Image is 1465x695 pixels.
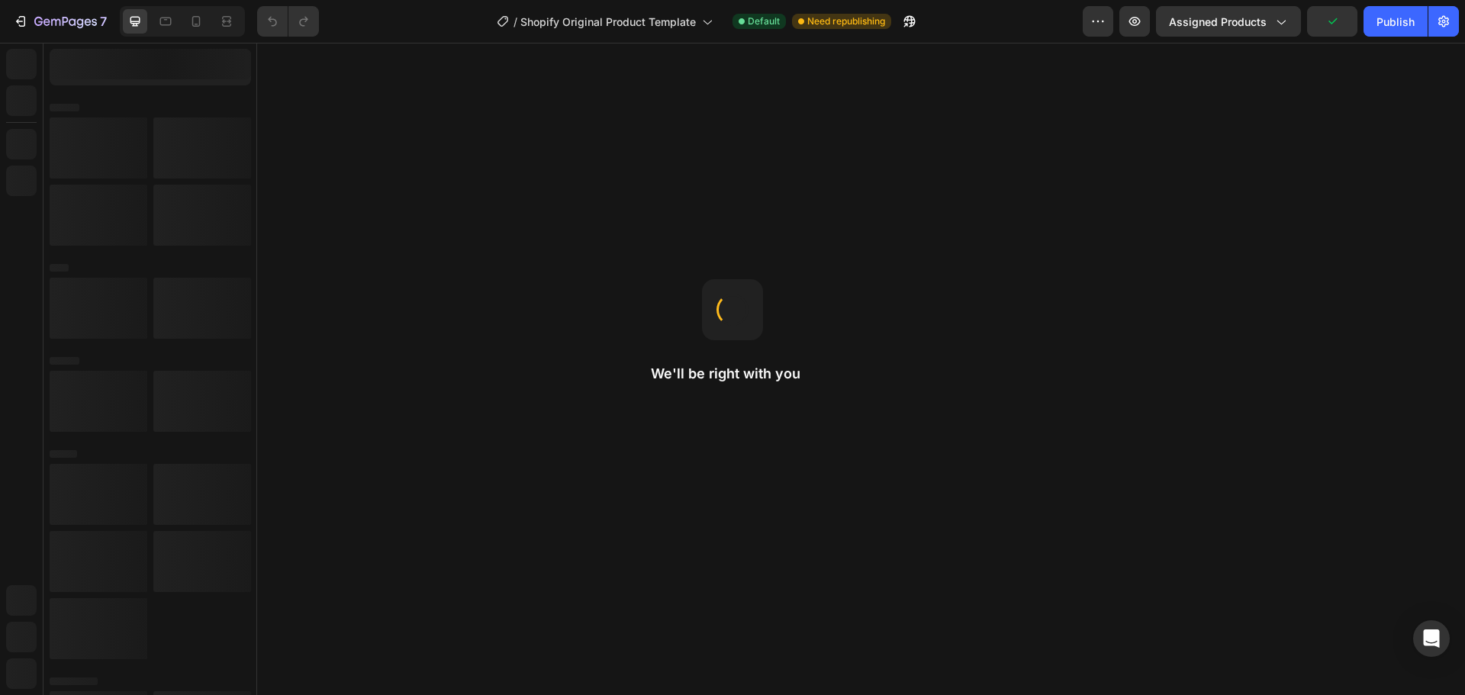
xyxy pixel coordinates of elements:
[1413,620,1450,657] div: Open Intercom Messenger
[1376,14,1415,30] div: Publish
[257,6,319,37] div: Undo/Redo
[6,6,114,37] button: 7
[1169,14,1267,30] span: Assigned Products
[514,14,517,30] span: /
[807,14,885,28] span: Need republishing
[1364,6,1428,37] button: Publish
[1156,6,1301,37] button: Assigned Products
[100,12,107,31] p: 7
[651,365,814,383] h2: We'll be right with you
[748,14,780,28] span: Default
[520,14,696,30] span: Shopify Original Product Template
